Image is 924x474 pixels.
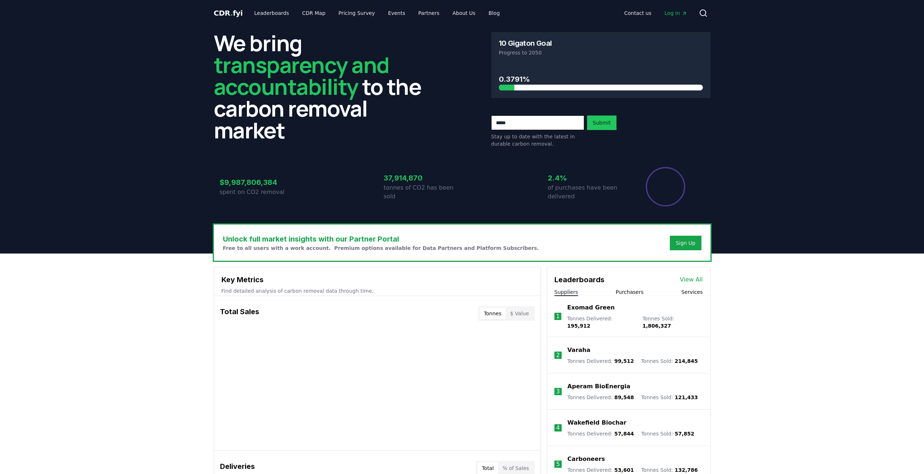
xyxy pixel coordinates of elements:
[567,466,634,474] p: Tonnes Delivered :
[675,394,698,400] span: 121,433
[477,462,498,474] button: Total
[220,188,298,197] p: spent on CO2 removal
[567,346,590,355] a: Varaha
[645,166,686,207] div: Percentage of sales delivered
[567,455,605,463] a: Carboneers
[567,418,626,427] a: Wakefield Biochar
[567,323,590,329] span: 195,912
[214,8,243,18] a: CDR.fyi
[567,382,630,391] a: Aperam BioEnergia
[221,274,533,285] h3: Key Metrics
[230,9,233,17] span: .
[587,116,617,130] button: Submit
[556,351,560,360] p: 2
[556,460,560,469] p: 5
[664,9,687,17] span: Log in
[614,431,634,437] span: 57,844
[214,9,243,17] span: CDR fyi
[223,234,539,244] h3: Unlock full market insights with our Partner Portal
[499,49,703,56] p: Progress to 2050
[220,306,259,321] h3: Total Sales
[556,387,560,396] p: 3
[221,287,533,295] p: Find detailed analysis of carbon removal data through time.
[506,308,533,319] button: $ Value
[296,7,331,20] a: CDR Map
[384,183,462,201] p: tonnes of CO2 has been sold
[659,7,693,20] a: Log in
[567,315,635,329] p: Tonnes Delivered :
[491,133,584,147] p: Stay up to date with the latest in durable carbon removal.
[556,312,559,321] p: 1
[480,308,506,319] button: Tonnes
[614,467,634,473] span: 53,601
[642,323,671,329] span: 1,806,327
[214,50,389,101] span: transparency and accountability
[616,288,644,296] button: Purchasers
[641,394,698,401] p: Tonnes Sold :
[499,74,703,85] h3: 0.3791%
[641,357,698,365] p: Tonnes Sold :
[412,7,445,20] a: Partners
[248,7,505,20] nav: Main
[614,394,634,400] span: 89,548
[681,288,703,296] button: Services
[641,466,698,474] p: Tonnes Sold :
[567,303,615,312] a: Exomad Green
[548,173,626,183] h3: 2.4%
[384,173,462,183] h3: 37,914,870
[675,358,698,364] span: 214,845
[567,430,634,437] p: Tonnes Delivered :
[618,7,693,20] nav: Main
[483,7,506,20] a: Blog
[220,177,298,188] h3: $9,987,806,384
[554,274,605,285] h3: Leaderboards
[680,275,703,284] a: View All
[614,358,634,364] span: 99,512
[676,239,695,247] a: Sign Up
[223,244,539,252] p: Free to all users with a work account. Premium options available for Data Partners and Platform S...
[675,431,694,437] span: 57,852
[556,424,560,432] p: 4
[248,7,295,20] a: Leaderboards
[554,288,578,296] button: Suppliers
[567,394,634,401] p: Tonnes Delivered :
[675,467,698,473] span: 132,786
[548,183,626,201] p: of purchases have been delivered
[499,40,552,47] h3: 10 Gigaton Goal
[641,430,694,437] p: Tonnes Sold :
[333,7,380,20] a: Pricing Survey
[642,315,703,329] p: Tonnes Sold :
[567,357,634,365] p: Tonnes Delivered :
[498,462,533,474] button: % of Sales
[214,32,433,141] h2: We bring to the carbon removal market
[447,7,481,20] a: About Us
[382,7,411,20] a: Events
[618,7,657,20] a: Contact us
[670,236,701,250] button: Sign Up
